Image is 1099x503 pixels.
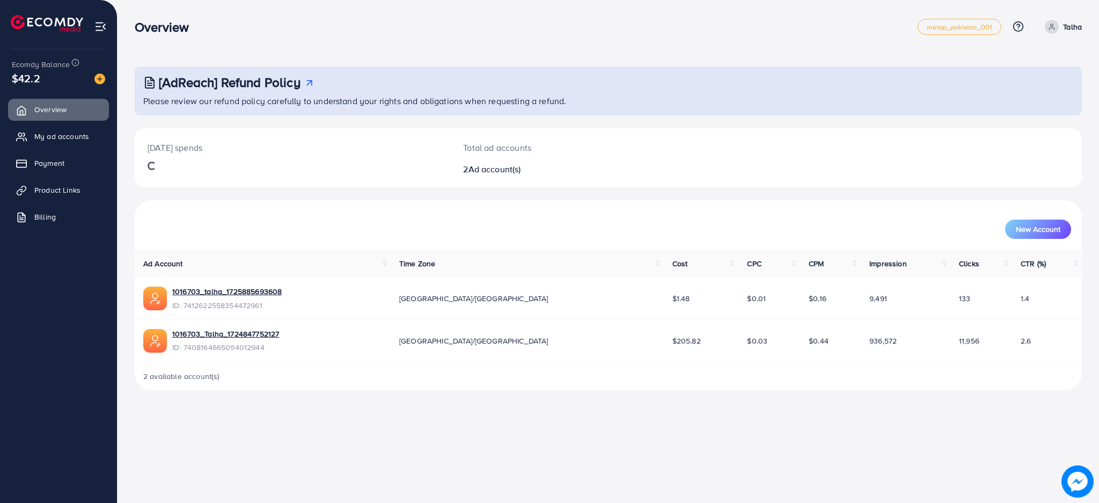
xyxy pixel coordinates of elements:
[12,59,70,70] span: Ecomdy Balance
[1021,293,1029,304] span: 1.4
[1021,258,1046,269] span: CTR (%)
[94,74,105,84] img: image
[747,258,761,269] span: CPC
[809,336,829,346] span: $0.44
[809,258,824,269] span: CPM
[34,185,80,195] span: Product Links
[468,163,521,175] span: Ad account(s)
[8,152,109,174] a: Payment
[959,258,979,269] span: Clicks
[11,15,83,32] img: logo
[959,293,970,304] span: 133
[1041,20,1082,34] a: Talha
[1062,466,1093,497] img: image
[34,104,67,115] span: Overview
[1016,225,1060,233] span: New Account
[172,286,282,297] a: 1016703_talha_1725885693608
[399,293,548,304] span: [GEOGRAPHIC_DATA]/[GEOGRAPHIC_DATA]
[809,293,826,304] span: $0.16
[399,336,548,346] span: [GEOGRAPHIC_DATA]/[GEOGRAPHIC_DATA]
[399,258,435,269] span: Time Zone
[959,336,979,346] span: 11,956
[143,258,183,269] span: Ad Account
[869,258,907,269] span: Impression
[1021,336,1031,346] span: 2.6
[1005,220,1071,239] button: New Account
[8,126,109,147] a: My ad accounts
[143,94,1075,107] p: Please review our refund policy carefully to understand your rights and obligations when requesti...
[12,70,40,86] span: $42.2
[8,99,109,120] a: Overview
[143,371,220,382] span: 2 available account(s)
[869,293,887,304] span: 9,491
[143,287,167,310] img: ic-ads-acc.e4c84228.svg
[463,164,674,174] h2: 2
[143,329,167,353] img: ic-ads-acc.e4c84228.svg
[94,20,107,33] img: menu
[747,336,767,346] span: $0.03
[172,300,282,311] span: ID: 7412622558354472961
[869,336,897,346] span: 936,572
[8,179,109,201] a: Product Links
[463,141,674,154] p: Total ad accounts
[34,212,56,222] span: Billing
[672,336,701,346] span: $205.82
[172,342,279,353] span: ID: 7408164665094012944
[672,293,690,304] span: $1.48
[159,75,301,90] h3: [AdReach] Refund Policy
[34,131,89,142] span: My ad accounts
[135,19,197,35] h3: Overview
[927,24,992,31] span: metap_pakistan_001
[148,141,437,154] p: [DATE] spends
[8,206,109,228] a: Billing
[34,158,64,169] span: Payment
[1063,20,1082,33] p: Talha
[672,258,688,269] span: Cost
[918,19,1001,35] a: metap_pakistan_001
[747,293,766,304] span: $0.01
[172,329,279,339] a: 1016703_Talha_1724847752127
